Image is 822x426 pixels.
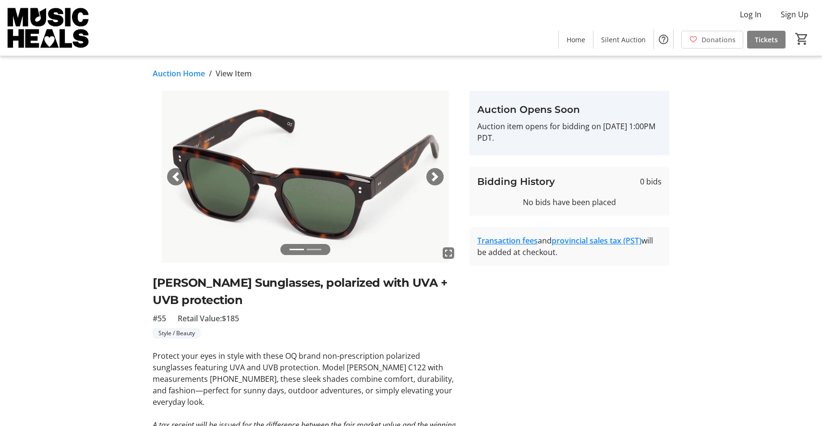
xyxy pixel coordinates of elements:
a: Transaction fees [477,235,538,246]
span: Retail Value: $185 [178,313,239,324]
mat-icon: fullscreen [443,247,454,259]
button: Log In [732,7,769,22]
img: Music Heals Charitable Foundation's Logo [6,4,91,52]
span: Donations [701,35,736,45]
span: View Item [216,68,252,79]
span: / [209,68,212,79]
a: Auction Home [153,68,205,79]
h3: Auction Opens Soon [477,102,662,117]
button: Help [654,30,673,49]
span: Home [567,35,585,45]
button: Cart [793,30,810,48]
span: #55 [153,313,166,324]
a: Tickets [747,31,786,49]
div: and will be added at checkout. [477,235,662,258]
span: Sign Up [781,9,809,20]
div: No bids have been placed [477,196,662,208]
tr-label-badge: Style / Beauty [153,328,201,339]
button: Sign Up [773,7,816,22]
a: provincial sales tax (PST) [552,235,641,246]
span: 0 bids [640,176,662,187]
p: Protect your eyes in style with these OQ brand non-prescription polarized sunglasses featuring UV... [153,350,458,408]
p: Auction item opens for bidding on [DATE] 1:00PM PDT. [477,121,662,144]
span: Log In [740,9,762,20]
a: Home [559,31,593,49]
span: Tickets [755,35,778,45]
img: Image [153,91,458,263]
span: Silent Auction [601,35,646,45]
h2: [PERSON_NAME] Sunglasses, polarized with UVA + UVB protection [153,274,458,309]
a: Donations [681,31,743,49]
h3: Bidding History [477,174,555,189]
a: Silent Auction [593,31,653,49]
